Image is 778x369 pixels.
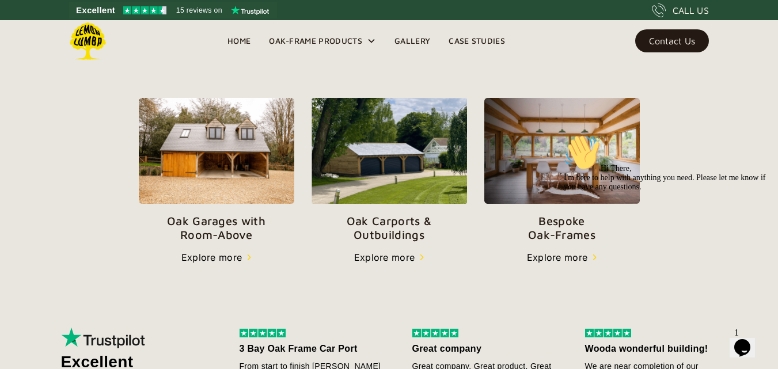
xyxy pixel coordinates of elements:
div: 👋Hi There,I'm here to help with anything you need. Please let me know if you have any questions. [5,5,212,62]
iframe: chat widget [559,130,766,317]
div: CALL US [673,3,709,17]
div: Contact Us [649,37,695,45]
a: Oak Carports &Outbuildings [312,98,467,242]
img: 5 stars [240,329,286,337]
img: Trustpilot 4.5 stars [123,6,166,14]
a: Explore more [181,250,252,264]
a: Explore more [354,250,424,264]
p: Bespoke Oak-Frames [484,214,640,242]
a: Explore more [527,250,597,264]
a: CALL US [652,3,709,17]
span: 15 reviews on [176,3,222,17]
img: Trustpilot [61,328,147,348]
div: Oak-Frame Products [269,34,362,48]
img: Trustpilot logo [231,6,269,15]
div: Explore more [527,250,588,264]
div: Oak-Frame Products [260,20,385,62]
div: 3 Bay Oak Frame Car Port [240,342,389,356]
img: 5 stars [412,329,458,337]
div: Excellent [61,355,205,369]
span: Excellent [76,3,115,17]
p: Oak Carports & Outbuildings [312,214,467,242]
a: Gallery [385,32,439,50]
img: 5 stars [585,329,631,337]
a: Case Studies [439,32,514,50]
a: Contact Us [635,29,709,52]
a: BespokeOak-Frames [484,98,640,242]
div: Explore more [354,250,415,264]
a: Home [218,32,260,50]
p: Oak Garages with Room-Above [139,214,294,242]
img: :wave: [5,5,41,41]
a: See Lemon Lumba reviews on Trustpilot [69,2,277,18]
a: Oak Garages withRoom-Above [139,98,294,242]
iframe: chat widget [730,323,766,357]
div: Explore more [181,250,242,264]
div: Great company [412,342,562,356]
div: Wooda wonderful building! [585,342,735,356]
span: Hi There, I'm here to help with anything you need. Please let me know if you have any questions. [5,35,207,62]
